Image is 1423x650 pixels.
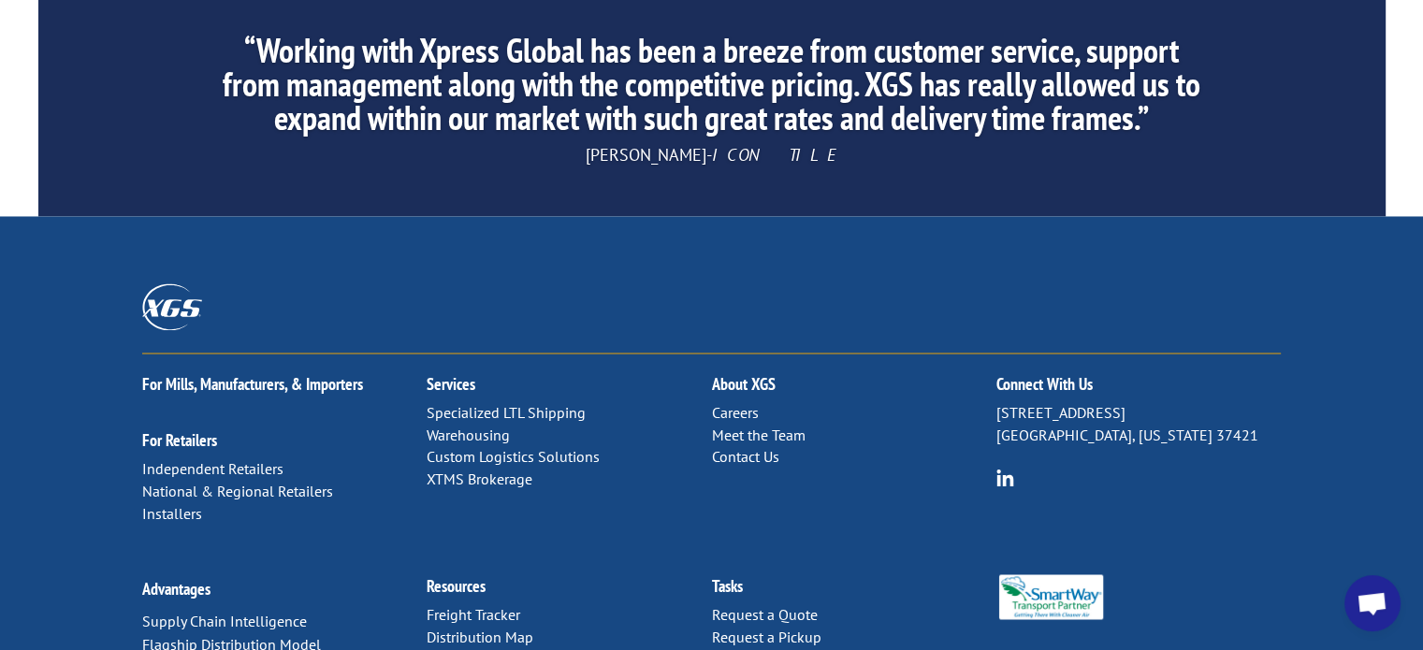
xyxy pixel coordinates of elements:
span: ICON TILE [712,144,838,166]
a: Independent Retailers [142,459,283,478]
img: group-6 [996,469,1014,486]
a: Open chat [1344,575,1401,631]
a: Distribution Map [427,627,533,645]
a: Careers [711,403,758,422]
img: Smartway_Logo [996,574,1106,619]
h2: Connect With Us [996,376,1281,402]
a: Contact Us [711,447,778,466]
a: Services [427,373,475,395]
span: [PERSON_NAME] [586,144,706,166]
a: Request a Quote [711,604,817,623]
a: For Mills, Manufacturers, & Importers [142,373,363,395]
a: Advantages [142,577,211,599]
a: About XGS [711,373,775,395]
a: Request a Pickup [711,627,820,645]
a: Specialized LTL Shipping [427,403,586,422]
p: [STREET_ADDRESS] [GEOGRAPHIC_DATA], [US_STATE] 37421 [996,402,1281,447]
a: Resources [427,574,486,596]
a: Supply Chain Intelligence [142,611,307,629]
a: Warehousing [427,426,510,444]
a: National & Regional Retailers [142,482,333,500]
a: XTMS Brokerage [427,469,532,488]
a: For Retailers [142,429,217,451]
h2: “Working with Xpress Global has been a breeze from customer service, support from management alon... [213,34,1209,144]
a: Custom Logistics Solutions [427,447,600,466]
a: Installers [142,503,202,522]
span: - [706,144,712,166]
h2: Tasks [711,577,995,603]
a: Meet the Team [711,426,805,444]
a: Freight Tracker [427,604,520,623]
img: XGS_Logos_ALL_2024_All_White [142,283,202,329]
